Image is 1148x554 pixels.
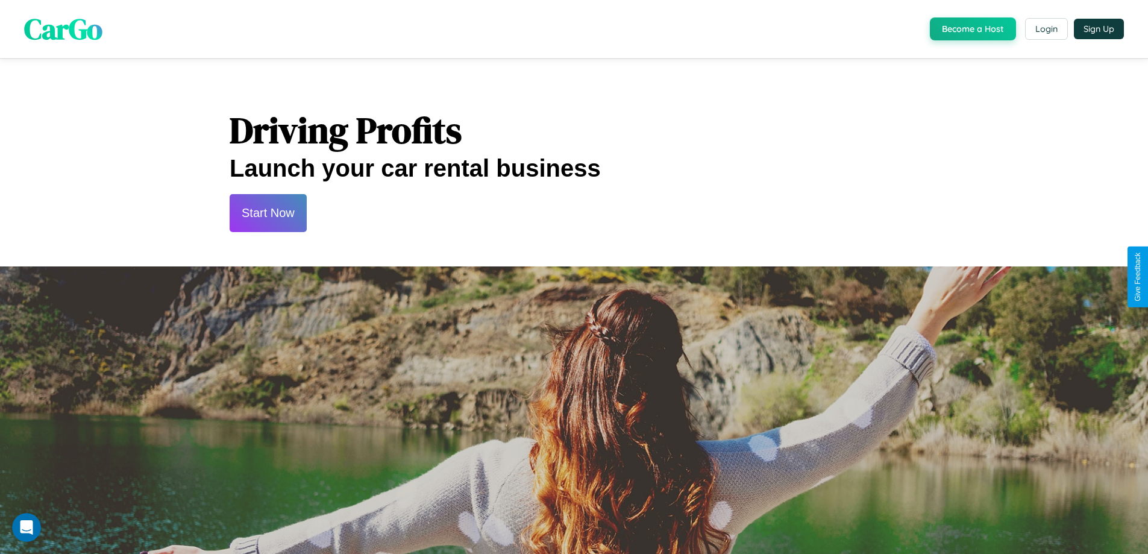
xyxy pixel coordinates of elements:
button: Start Now [230,194,307,232]
button: Login [1025,18,1068,40]
span: CarGo [24,9,102,49]
div: Give Feedback [1134,253,1142,301]
button: Become a Host [930,17,1016,40]
h1: Driving Profits [230,105,918,155]
h2: Launch your car rental business [230,155,918,182]
button: Sign Up [1074,19,1124,39]
iframe: Intercom live chat [12,513,41,542]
